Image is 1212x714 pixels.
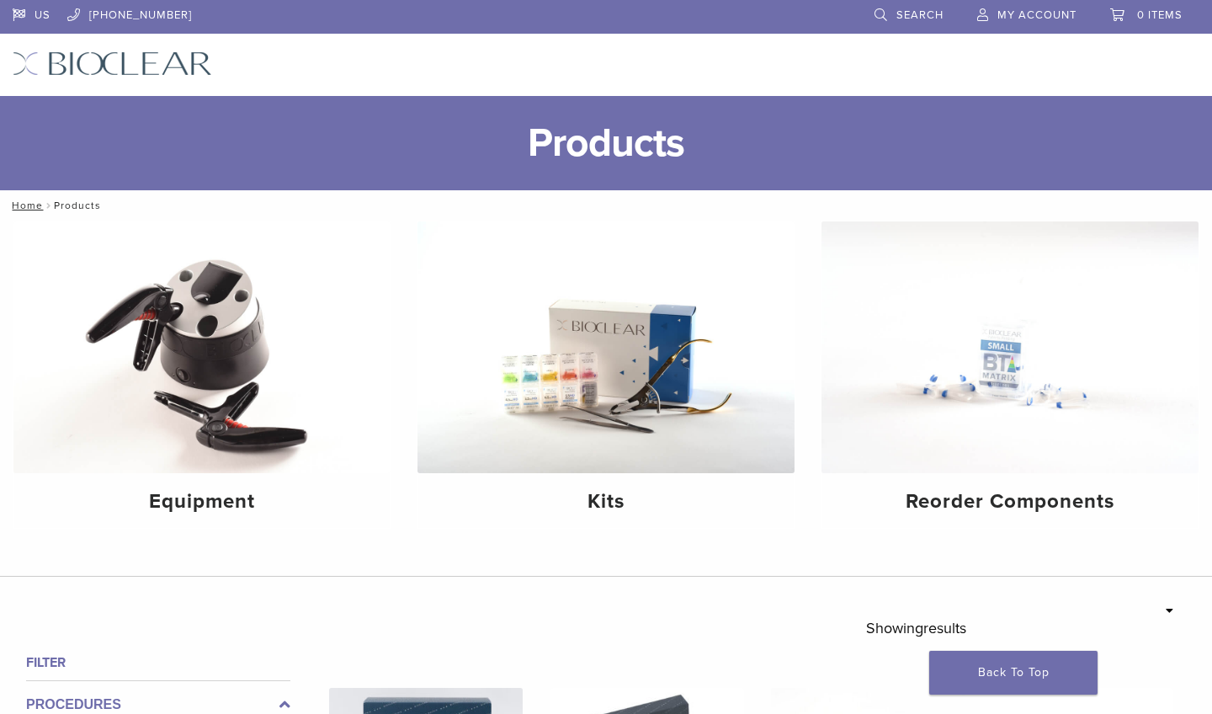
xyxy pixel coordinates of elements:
[821,221,1199,473] img: Reorder Components
[431,487,781,517] h4: Kits
[417,221,795,528] a: Kits
[866,610,966,646] p: Showing results
[43,201,54,210] span: /
[13,221,391,528] a: Equipment
[821,221,1199,528] a: Reorder Components
[26,653,290,673] h4: Filter
[896,8,944,22] span: Search
[835,487,1185,517] h4: Reorder Components
[1137,8,1183,22] span: 0 items
[929,651,1098,695] a: Back To Top
[13,51,212,76] img: Bioclear
[997,8,1076,22] span: My Account
[13,221,391,473] img: Equipment
[7,200,43,211] a: Home
[417,221,795,473] img: Kits
[27,487,377,517] h4: Equipment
